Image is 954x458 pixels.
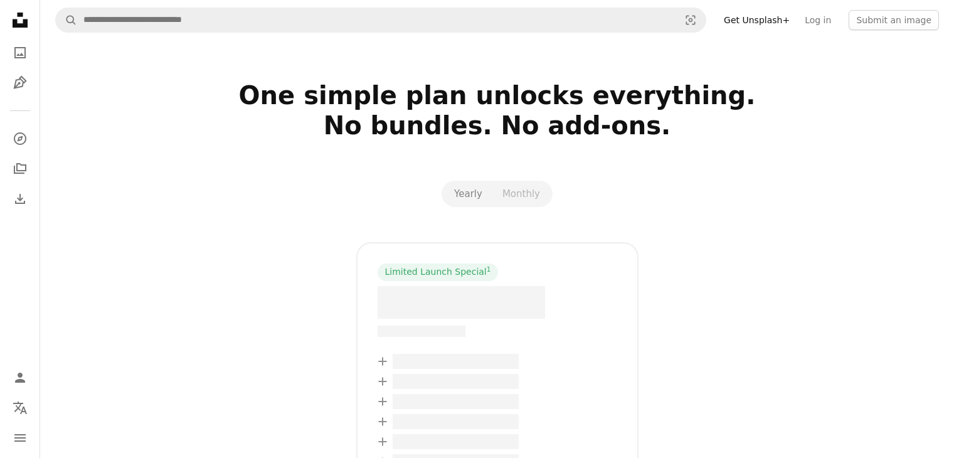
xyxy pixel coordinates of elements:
[849,10,939,30] button: Submit an image
[378,264,499,281] div: Limited Launch Special
[8,156,33,181] a: Collections
[8,365,33,390] a: Log in / Sign up
[378,286,546,319] span: – –––– ––––.
[55,8,706,33] form: Find visuals sitewide
[93,80,901,171] h2: One simple plan unlocks everything. No bundles. No add-ons.
[484,266,494,279] a: 1
[393,394,519,409] span: – –––– –––– ––– ––– –––– ––––
[8,425,33,450] button: Menu
[8,126,33,151] a: Explore
[444,183,492,205] button: Yearly
[8,186,33,211] a: Download History
[8,8,33,35] a: Home — Unsplash
[393,414,519,429] span: – –––– –––– ––– ––– –––– ––––
[393,374,519,389] span: – –––– –––– ––– ––– –––– ––––
[487,265,491,273] sup: 1
[8,70,33,95] a: Illustrations
[378,326,466,337] span: –– –––– –––– –––– ––
[56,8,77,32] button: Search Unsplash
[492,183,550,205] button: Monthly
[716,10,797,30] a: Get Unsplash+
[797,10,839,30] a: Log in
[393,354,519,369] span: – –––– –––– ––– ––– –––– ––––
[676,8,706,32] button: Visual search
[8,40,33,65] a: Photos
[393,434,519,449] span: – –––– –––– ––– ––– –––– ––––
[8,395,33,420] button: Language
